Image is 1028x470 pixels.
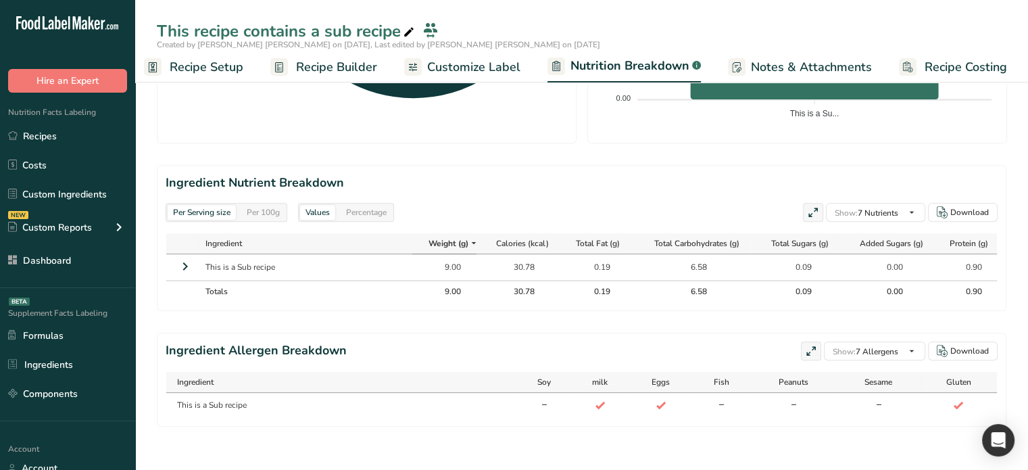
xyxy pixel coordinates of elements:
h2: Ingredient Allergen Breakdown [166,342,347,360]
span: Eggs [652,376,670,388]
span: Protein (g) [950,237,988,250]
span: Recipe Setup [170,58,243,76]
div: Download [950,345,989,357]
div: 6.58 [673,285,707,298]
span: Gluten [946,376,971,388]
td: This is a Sub recipe [199,254,412,280]
div: 0.90 [948,285,982,298]
a: Recipe Costing [899,52,1007,83]
span: Ingredient [205,237,242,250]
a: Recipe Builder [270,52,377,83]
div: 9.00 [427,285,461,298]
a: Customize Label [404,52,520,83]
div: 0.19 [577,261,610,273]
a: Recipe Setup [144,52,243,83]
span: Notes & Attachments [751,58,872,76]
button: Download [928,342,998,360]
span: Customize Label [427,58,520,76]
span: 7 Allergens [833,346,898,357]
div: This recipe contains a sub recipe [157,19,417,43]
span: Sesame [864,376,892,388]
span: 7 Nutrients [835,208,898,218]
div: 0.00 [869,261,903,273]
div: Per Serving size [168,205,236,220]
span: Soy [537,376,550,388]
span: Created by [PERSON_NAME] [PERSON_NAME] on [DATE], Last edited by [PERSON_NAME] [PERSON_NAME] on [... [157,39,600,50]
button: Hire an Expert [8,69,127,93]
span: Total Sugars (g) [771,237,829,250]
div: Percentage [341,205,392,220]
div: 6.58 [673,261,707,273]
div: 30.78 [501,285,535,298]
tspan: This is a Su... [790,109,839,118]
h2: Ingredient Nutrient Breakdown [166,174,998,192]
div: 30.78 [501,261,535,273]
span: milk [592,376,608,388]
div: BETA [9,298,30,306]
span: Ingredient [177,376,214,388]
tspan: 0.00 [616,93,631,101]
button: Download [928,203,998,222]
div: Per 100g [241,205,285,220]
div: 0.09 [778,261,812,273]
span: Show: [833,346,856,357]
span: Weight (g) [429,237,468,250]
span: Calories (kcal) [496,237,549,250]
button: Show:7 Allergens [824,342,925,360]
div: Values [300,205,335,220]
button: Show:7 Nutrients [826,203,925,222]
div: Download [950,206,989,218]
a: Notes & Attachments [728,52,872,83]
div: Custom Reports [8,220,92,235]
div: 0.90 [948,261,982,273]
div: 9.00 [427,261,461,273]
span: Total Carbohydrates (g) [654,237,739,250]
a: Nutrition Breakdown [547,51,701,83]
div: Open Intercom Messenger [982,424,1014,456]
span: Peanuts [779,376,808,388]
th: Totals [199,280,412,302]
div: 0.00 [869,285,903,298]
span: Recipe Builder [296,58,377,76]
span: Fish [714,376,729,388]
div: NEW [8,211,28,219]
div: 0.09 [778,285,812,298]
span: Show: [835,208,858,218]
span: Nutrition Breakdown [570,57,689,75]
span: Added Sugars (g) [860,237,923,250]
div: 0.19 [577,285,610,298]
td: This is a Sub recipe [166,393,517,417]
span: Total Fat (g) [576,237,620,250]
span: Recipe Costing [925,58,1007,76]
